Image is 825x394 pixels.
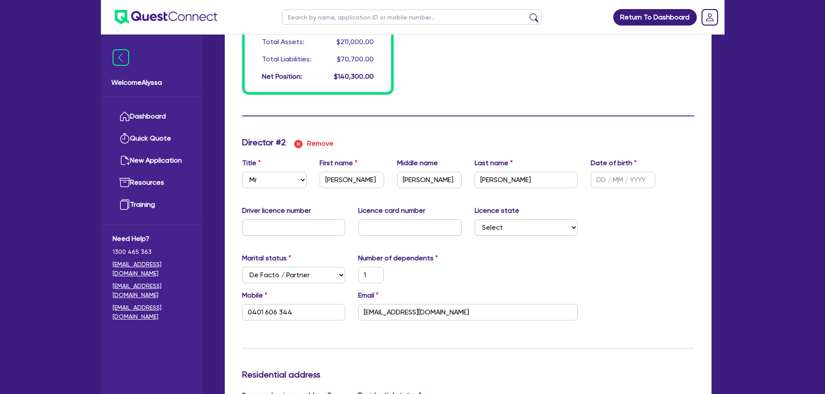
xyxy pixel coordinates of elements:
[242,290,267,301] label: Mobile
[113,172,191,194] a: Resources
[293,137,334,151] button: Remove
[475,205,519,216] label: Licence state
[591,158,637,168] label: Date of birth
[113,194,191,216] a: Training
[113,234,191,244] span: Need Help?
[358,253,438,263] label: Number of dependents
[242,369,694,380] h3: Residential address
[113,260,191,278] a: [EMAIL_ADDRESS][DOMAIN_NAME]
[591,172,655,188] input: DD / MM / YYYY
[320,158,357,168] label: First name
[242,205,311,216] label: Driver licence number
[242,158,261,168] label: Title
[475,158,513,168] label: Last name
[120,177,130,188] img: resources
[282,10,542,25] input: Search by name, application ID or mobile number...
[113,128,191,150] a: Quick Quote
[113,49,129,66] img: icon-menu-close
[120,199,130,210] img: training
[699,6,721,29] a: Dropdown toggle
[262,54,311,64] div: Total Liabilities:
[262,37,304,47] div: Total Assets:
[115,10,217,24] img: quest-connect-logo-blue
[334,72,374,80] span: $140,300.00
[337,55,374,63] span: $70,700.00
[120,133,130,144] img: quick-quote
[613,9,697,26] a: Return To Dashboard
[293,139,304,149] img: icon remove director
[397,158,438,168] label: Middle name
[120,155,130,166] img: new-application
[242,137,286,147] h3: Director # 2
[262,71,302,82] div: Net Position:
[242,253,291,263] label: Marital status
[113,106,191,128] a: Dashboard
[113,247,191,256] span: 1300 465 363
[358,205,425,216] label: Licence card number
[113,303,191,321] a: [EMAIL_ADDRESS][DOMAIN_NAME]
[336,38,374,46] span: $211,000.00
[113,150,191,172] a: New Application
[113,282,191,300] a: [EMAIL_ADDRESS][DOMAIN_NAME]
[111,77,192,88] span: Welcome Alyssa
[358,290,379,301] label: Email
